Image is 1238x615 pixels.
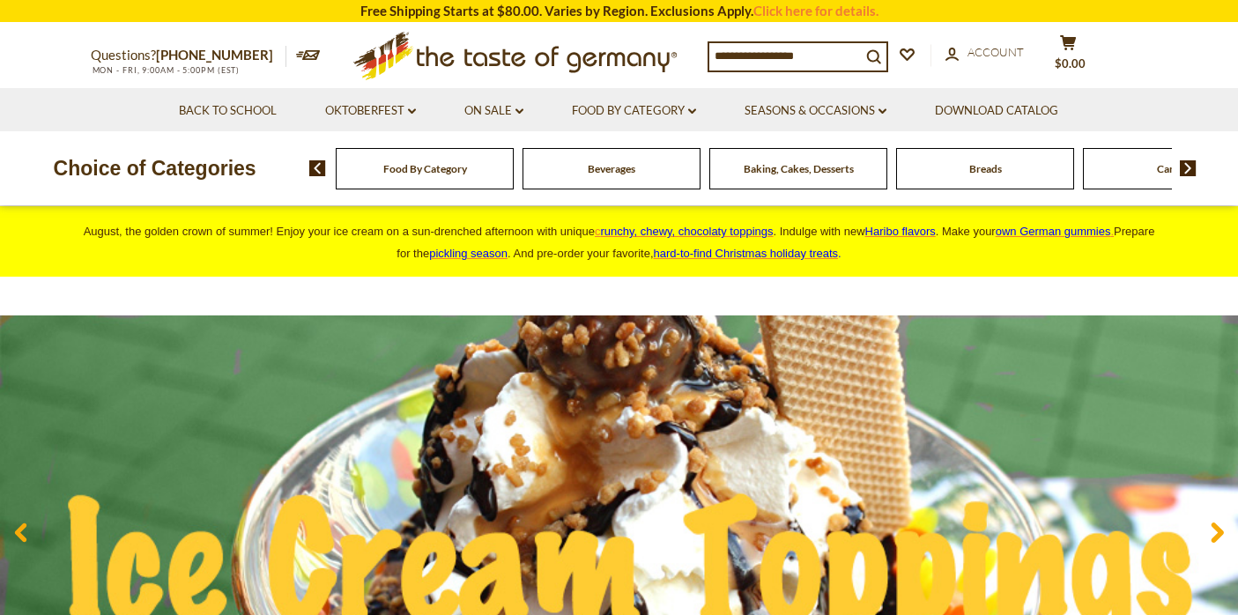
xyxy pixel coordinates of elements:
[309,160,326,176] img: previous arrow
[595,225,774,238] a: crunchy, chewy, chocolaty toppings
[383,162,467,175] a: Food By Category
[945,43,1024,63] a: Account
[464,101,523,121] a: On Sale
[156,47,273,63] a: [PHONE_NUMBER]
[996,225,1114,238] a: own German gummies.
[84,225,1155,260] span: August, the golden crown of summer! Enjoy your ice cream on a sun-drenched afternoon with unique ...
[1180,160,1197,176] img: next arrow
[654,247,841,260] span: .
[588,162,635,175] a: Beverages
[744,162,854,175] a: Baking, Cakes, Desserts
[865,225,936,238] a: Haribo flavors
[91,65,241,75] span: MON - FRI, 9:00AM - 5:00PM (EST)
[753,3,878,19] a: Click here for details.
[654,247,839,260] a: hard-to-find Christmas holiday treats
[325,101,416,121] a: Oktoberfest
[935,101,1058,121] a: Download Catalog
[1157,162,1187,175] a: Candy
[969,162,1002,175] a: Breads
[600,225,773,238] span: runchy, chewy, chocolaty toppings
[1042,34,1095,78] button: $0.00
[429,247,508,260] a: pickling season
[745,101,886,121] a: Seasons & Occasions
[179,101,277,121] a: Back to School
[996,225,1111,238] span: own German gummies
[91,44,286,67] p: Questions?
[1055,56,1086,70] span: $0.00
[967,45,1024,59] span: Account
[572,101,696,121] a: Food By Category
